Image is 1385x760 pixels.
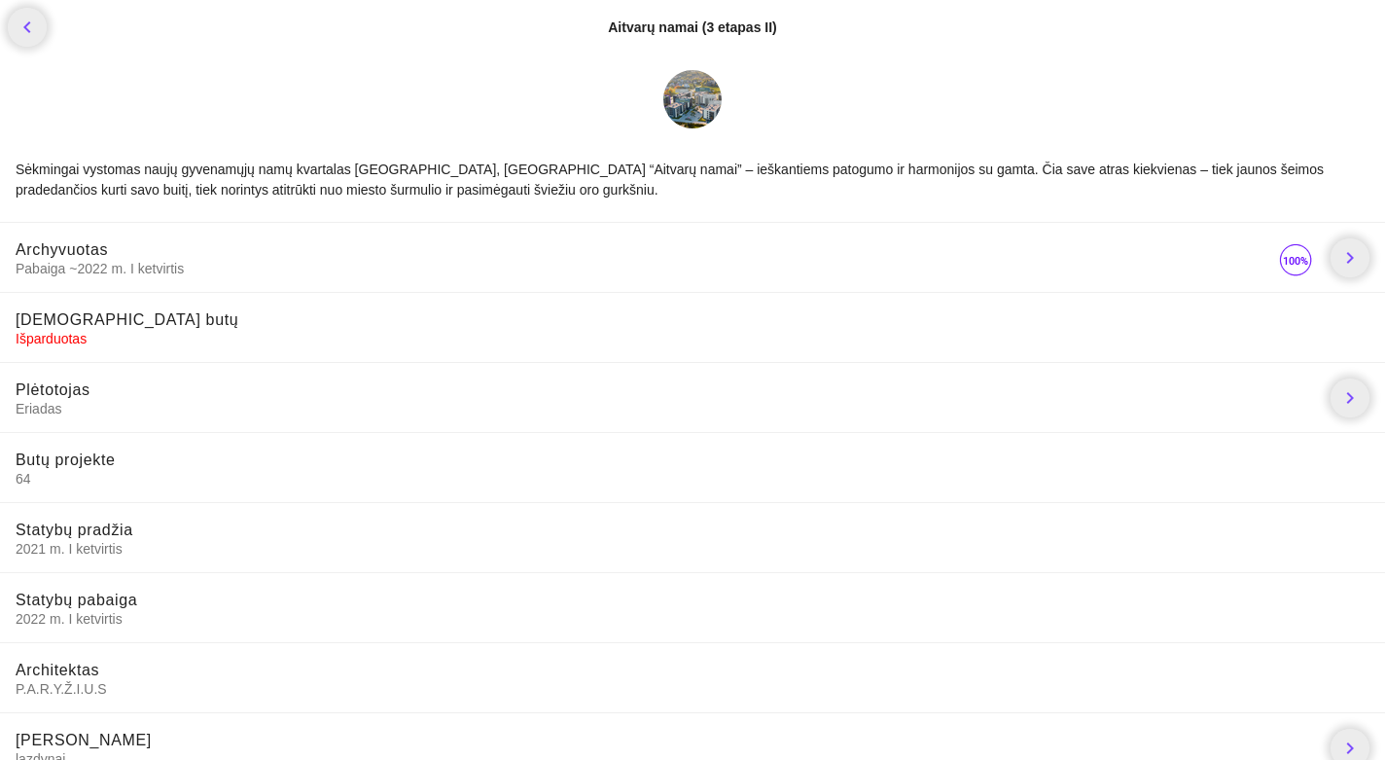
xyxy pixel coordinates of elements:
[16,241,108,258] span: Archyvuotas
[1331,379,1369,417] a: chevron_right
[16,592,137,608] span: Statybų pabaiga
[16,540,1369,558] span: 2021 m. I ketvirtis
[16,732,152,748] span: [PERSON_NAME]
[1338,386,1362,410] i: chevron_right
[1338,246,1362,270] i: chevron_right
[16,522,133,538] span: Statybų pradžia
[16,311,238,328] span: [DEMOGRAPHIC_DATA] butų
[8,8,47,47] a: chevron_left
[16,331,87,346] span: Išparduotas
[16,470,1369,488] span: 64
[16,381,90,398] span: Plėtotojas
[1338,737,1362,760] i: chevron_right
[1331,238,1369,277] a: chevron_right
[1276,240,1315,279] img: 100
[16,16,39,39] i: chevron_left
[16,452,116,468] span: Butų projekte
[608,18,777,37] div: Aitvarų namai (3 etapas II)
[16,662,99,678] span: Architektas
[16,400,1315,417] span: Eriadas
[16,260,1276,277] span: Pabaiga ~2022 m. I ketvirtis
[16,680,1369,698] span: P.A.R.Y.Ž.I.U.S
[16,610,1369,628] span: 2022 m. I ketvirtis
